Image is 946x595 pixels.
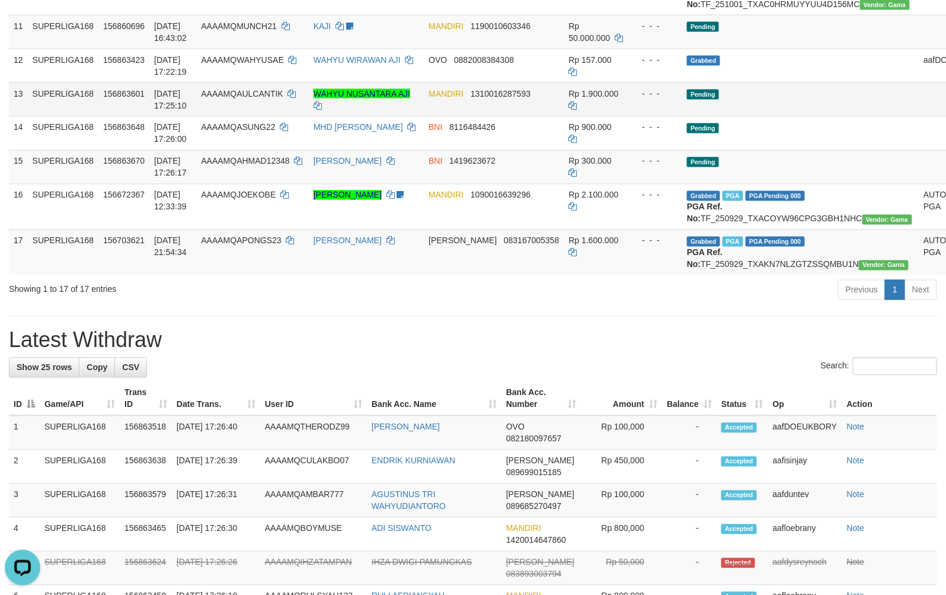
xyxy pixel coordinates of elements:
span: Rp 157.000 [569,55,612,65]
b: PGA Ref. No: [687,248,723,269]
span: CSV [122,363,139,373]
span: MANDIRI [429,190,464,200]
th: Bank Acc. Name: activate to sort column ascending [367,382,501,416]
a: IHZA DWIGI PAMUNGKAS [372,558,472,567]
div: - - - [632,122,677,133]
a: Show 25 rows [9,358,79,378]
span: 156703621 [103,236,145,246]
span: Rp 1.900.000 [569,89,619,98]
span: [DATE] 17:26:17 [154,157,187,178]
td: 156863579 [120,484,172,518]
td: aafdysreynoch [768,552,842,586]
span: Copy 8116484426 to clipboard [449,123,496,132]
td: [DATE] 17:26:31 [172,484,260,518]
span: 156863601 [103,89,145,98]
button: Open LiveChat chat widget [5,5,40,40]
a: Note [847,524,865,533]
td: SUPERLIGA168 [28,230,99,275]
a: CSV [114,358,147,378]
span: Accepted [721,457,757,467]
th: Bank Acc. Number: activate to sort column ascending [501,382,581,416]
th: ID: activate to sort column descending [9,382,40,416]
span: Copy 083893003794 to clipboard [506,569,561,579]
a: ENDRIK KURNIAWAN [372,456,455,466]
span: AAAAMQAPONGS23 [201,236,281,246]
span: [PERSON_NAME] [506,456,574,466]
span: Copy 089699015185 to clipboard [506,468,561,478]
td: [DATE] 17:26:30 [172,518,260,552]
th: Status: activate to sort column ascending [717,382,768,416]
span: [DATE] 17:26:00 [154,123,187,144]
td: [DATE] 17:26:39 [172,450,260,484]
b: PGA Ref. No: [687,202,723,224]
span: Rp 900.000 [569,123,612,132]
span: AAAAMQMUNCH21 [201,21,277,31]
td: 156863638 [120,450,172,484]
td: TF_250929_TXAKN7NLZGTZSSQMBU1N [682,230,919,275]
span: PGA Pending [746,191,805,201]
input: Search: [853,358,937,376]
span: Vendor URL: https://trx31.1velocity.biz [859,260,909,271]
td: 16 [9,184,28,230]
a: Note [847,456,865,466]
span: Accepted [721,524,757,534]
span: OVO [429,55,447,65]
td: aafloebrany [768,518,842,552]
span: AAAAMQJOEKOBE [201,190,276,200]
td: Rp 800,000 [581,518,662,552]
span: [DATE] 21:54:34 [154,236,187,257]
a: [PERSON_NAME] [314,190,382,200]
a: AGUSTINUS TRI WAHYUDIANTORO [372,490,446,511]
td: aafDOEUKBORY [768,416,842,450]
span: MANDIRI [429,21,464,31]
div: Showing 1 to 17 of 17 entries [9,279,385,295]
span: 156863423 [103,55,145,65]
span: [PERSON_NAME] [506,490,574,499]
th: Amount: activate to sort column ascending [581,382,662,416]
span: Copy 1090016639296 to clipboard [471,190,530,200]
label: Search: [821,358,937,376]
span: Rejected [721,558,755,568]
td: aafduntev [768,484,842,518]
td: SUPERLIGA168 [28,49,99,82]
span: 156863670 [103,157,145,166]
span: MANDIRI [429,89,464,98]
span: Grabbed [687,191,720,201]
td: 4 [9,518,40,552]
span: Rp 300.000 [569,157,612,166]
td: 156863624 [120,552,172,586]
div: - - - [632,235,677,247]
td: 17 [9,230,28,275]
th: Trans ID: activate to sort column ascending [120,382,172,416]
td: SUPERLIGA168 [40,416,120,450]
td: SUPERLIGA168 [28,116,99,150]
div: - - - [632,54,677,66]
td: AAAAMQCULAKBO07 [260,450,367,484]
span: Rp 2.100.000 [569,190,619,200]
td: AAAAMQIHZATAMPAN [260,552,367,586]
span: BNI [429,157,442,166]
a: Note [847,558,865,567]
td: SUPERLIGA168 [28,82,99,116]
span: Accepted [721,423,757,433]
span: AAAAMQAHMAD12348 [201,157,289,166]
a: [PERSON_NAME] [372,422,440,432]
span: [DATE] 17:25:10 [154,89,187,110]
th: User ID: activate to sort column ascending [260,382,367,416]
span: Pending [687,22,719,32]
span: AAAAMQASUNG22 [201,123,275,132]
span: [DATE] 12:33:39 [154,190,187,212]
span: Accepted [721,491,757,501]
div: - - - [632,155,677,167]
span: Copy 1190010603346 to clipboard [471,21,530,31]
td: - [662,450,717,484]
span: PGA Pending [746,237,805,247]
span: Grabbed [687,56,720,66]
span: MANDIRI [506,524,541,533]
span: Copy 1310016287593 to clipboard [471,89,530,98]
td: [DATE] 17:26:40 [172,416,260,450]
a: Note [847,422,865,432]
td: SUPERLIGA168 [40,552,120,586]
td: AAAAMQBOYMUSE [260,518,367,552]
a: KAJI [314,21,331,31]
